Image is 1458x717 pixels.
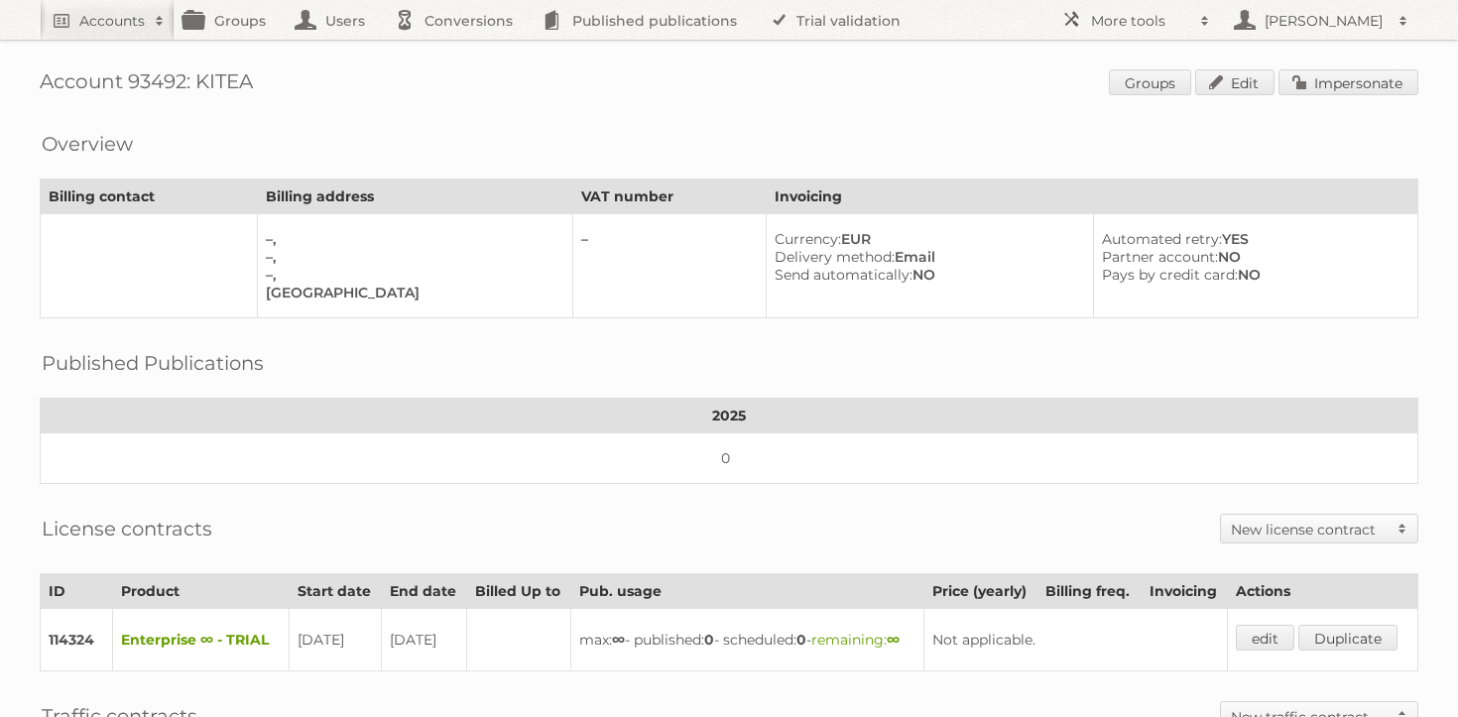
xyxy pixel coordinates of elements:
[258,179,573,214] th: Billing address
[79,11,145,31] h2: Accounts
[923,609,1227,671] td: Not applicable.
[1102,230,1222,248] span: Automated retry:
[1221,515,1417,542] a: New license contract
[570,574,923,609] th: Pub. usage
[1236,625,1294,651] a: edit
[41,399,1418,433] th: 2025
[1231,520,1388,539] h2: New license contract
[1109,69,1191,95] a: Groups
[112,609,289,671] td: Enterprise ∞ - TRIAL
[573,214,766,318] td: –
[1278,69,1418,95] a: Impersonate
[1227,574,1417,609] th: Actions
[775,230,1077,248] div: EUR
[923,574,1037,609] th: Price (yearly)
[266,266,556,284] div: –,
[112,574,289,609] th: Product
[41,574,113,609] th: ID
[466,574,570,609] th: Billed Up to
[704,631,714,649] strong: 0
[811,631,900,649] span: remaining:
[887,631,900,649] strong: ∞
[796,631,806,649] strong: 0
[1102,266,1401,284] div: NO
[570,609,923,671] td: max: - published: - scheduled: -
[381,574,466,609] th: End date
[775,230,841,248] span: Currency:
[1298,625,1397,651] a: Duplicate
[42,129,133,159] h2: Overview
[1102,248,1401,266] div: NO
[573,179,766,214] th: VAT number
[41,433,1418,484] td: 0
[1388,515,1417,542] span: Toggle
[775,248,895,266] span: Delivery method:
[775,266,1077,284] div: NO
[1102,266,1238,284] span: Pays by credit card:
[289,609,381,671] td: [DATE]
[612,631,625,649] strong: ∞
[1195,69,1275,95] a: Edit
[766,179,1417,214] th: Invoicing
[42,348,264,378] h2: Published Publications
[1102,230,1401,248] div: YES
[266,230,556,248] div: –,
[1091,11,1190,31] h2: More tools
[41,609,113,671] td: 114324
[1141,574,1227,609] th: Invoicing
[289,574,381,609] th: Start date
[775,266,912,284] span: Send automatically:
[41,179,258,214] th: Billing contact
[266,284,556,301] div: [GEOGRAPHIC_DATA]
[266,248,556,266] div: –,
[381,609,466,671] td: [DATE]
[1037,574,1141,609] th: Billing freq.
[40,69,1418,99] h1: Account 93492: KITEA
[42,514,212,543] h2: License contracts
[775,248,1077,266] div: Email
[1102,248,1218,266] span: Partner account:
[1260,11,1389,31] h2: [PERSON_NAME]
